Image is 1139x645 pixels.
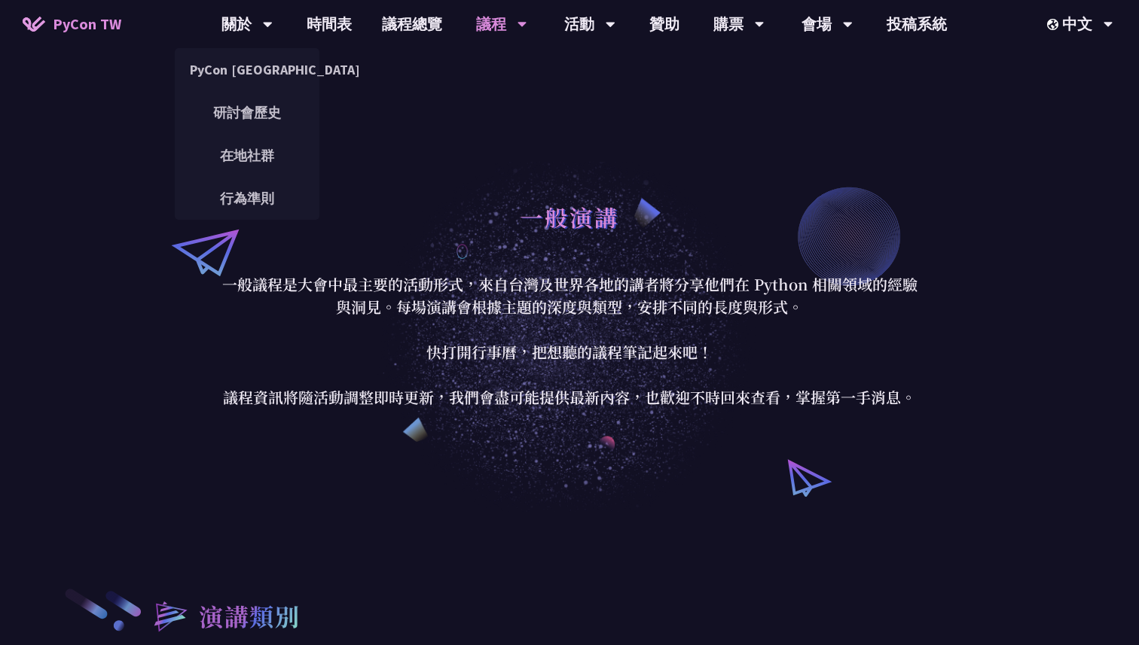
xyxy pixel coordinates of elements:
[1047,19,1062,30] img: Locale Icon
[520,194,619,239] h1: 一般演講
[139,587,199,644] img: heading-bullet
[175,95,319,130] a: 研討會歷史
[23,17,45,32] img: Home icon of PyCon TW 2025
[219,273,920,409] p: 一般議程是大會中最主要的活動形式，來自台灣及世界各地的講者將分享他們在 Python 相關領域的經驗與洞見。每場演講會根據主題的深度與類型，安排不同的長度與形式。 快打開行事曆，把想聽的議程筆記...
[175,52,319,87] a: PyCon [GEOGRAPHIC_DATA]
[8,5,136,43] a: PyCon TW
[53,13,121,35] span: PyCon TW
[175,181,319,216] a: 行為準則
[199,598,300,634] h2: 演講類別
[175,138,319,173] a: 在地社群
